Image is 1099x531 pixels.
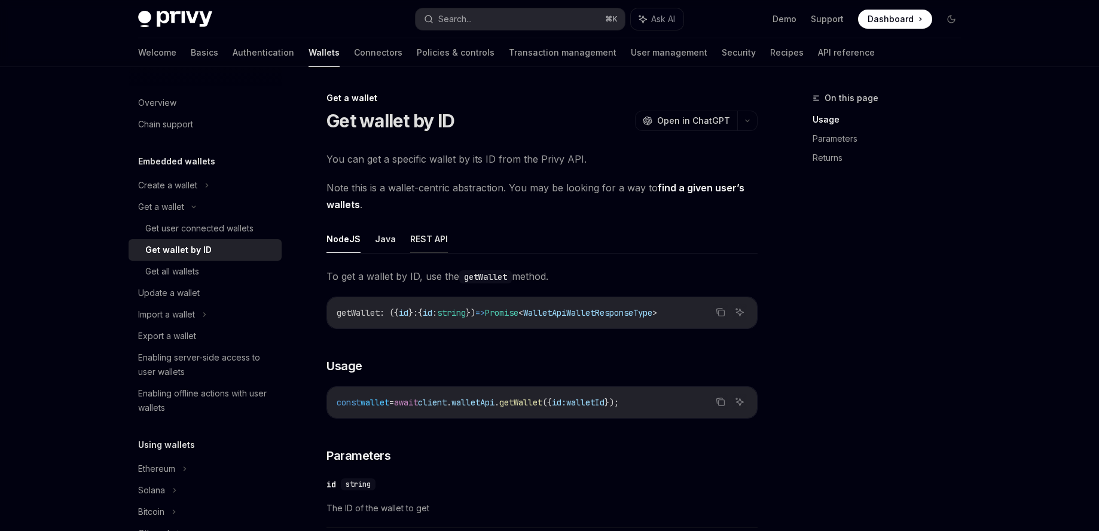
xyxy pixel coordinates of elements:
span: : [413,307,418,318]
span: To get a wallet by ID, use the method. [326,268,758,285]
span: { [418,307,423,318]
button: Copy the contents from the code block [713,304,728,320]
img: dark logo [138,11,212,28]
h5: Using wallets [138,438,195,452]
a: Dashboard [858,10,932,29]
a: Transaction management [509,38,616,67]
div: Enabling server-side access to user wallets [138,350,274,379]
a: Connectors [354,38,402,67]
span: client [418,397,447,408]
button: NodeJS [326,225,361,253]
div: Solana [138,483,165,498]
div: Get a wallet [326,92,758,104]
div: Get all wallets [145,264,199,279]
span: On this page [825,91,878,105]
button: Copy the contents from the code block [713,394,728,410]
a: Enabling server-side access to user wallets [129,347,282,383]
span: : ({ [380,307,399,318]
span: const [337,397,361,408]
a: Wallets [309,38,340,67]
a: Export a wallet [129,325,282,347]
a: Policies & controls [417,38,494,67]
button: REST API [410,225,448,253]
span: Note this is a wallet-centric abstraction. You may be looking for a way to . [326,179,758,213]
span: Open in ChatGPT [657,115,730,127]
h5: Embedded wallets [138,154,215,169]
div: Get a wallet [138,200,184,214]
span: string [437,307,466,318]
a: Basics [191,38,218,67]
span: You can get a specific wallet by its ID from the Privy API. [326,151,758,167]
a: Get user connected wallets [129,218,282,239]
span: ⌘ K [605,14,618,24]
span: walletApi [451,397,494,408]
span: = [389,397,394,408]
a: Welcome [138,38,176,67]
div: Import a wallet [138,307,195,322]
div: Overview [138,96,176,110]
span: The ID of the wallet to get [326,501,758,515]
a: Chain support [129,114,282,135]
span: Dashboard [868,13,914,25]
div: Get wallet by ID [145,243,212,257]
button: Ask AI [732,394,747,410]
div: Update a wallet [138,286,200,300]
span: walletId [566,397,605,408]
span: < [518,307,523,318]
span: id [399,307,408,318]
span: . [494,397,499,408]
a: Authentication [233,38,294,67]
a: Support [811,13,844,25]
span: Parameters [326,447,390,464]
button: Search...⌘K [416,8,625,30]
a: Enabling offline actions with user wallets [129,383,282,419]
a: API reference [818,38,875,67]
span: Promise [485,307,518,318]
button: Java [375,225,396,253]
code: getWallet [459,270,512,283]
a: Get wallet by ID [129,239,282,261]
span: ({ [542,397,552,408]
a: Demo [773,13,796,25]
div: Search... [438,12,472,26]
button: Toggle dark mode [942,10,961,29]
a: User management [631,38,707,67]
span: : [432,307,437,318]
span: }); [605,397,619,408]
a: Update a wallet [129,282,282,304]
span: WalletApiWalletResponseType [523,307,652,318]
button: Ask AI [732,304,747,320]
span: wallet [361,397,389,408]
a: Parameters [813,129,970,148]
div: Export a wallet [138,329,196,343]
span: string [346,480,371,489]
a: Usage [813,110,970,129]
button: Ask AI [631,8,683,30]
div: Get user connected wallets [145,221,254,236]
div: Bitcoin [138,505,164,519]
span: getWallet [337,307,380,318]
span: await [394,397,418,408]
span: > [652,307,657,318]
span: }) [466,307,475,318]
span: id: [552,397,566,408]
span: } [408,307,413,318]
h1: Get wallet by ID [326,110,454,132]
div: Chain support [138,117,193,132]
a: Security [722,38,756,67]
a: Returns [813,148,970,167]
div: Create a wallet [138,178,197,193]
a: Overview [129,92,282,114]
div: Ethereum [138,462,175,476]
span: . [447,397,451,408]
span: id [423,307,432,318]
div: Enabling offline actions with user wallets [138,386,274,415]
button: Open in ChatGPT [635,111,737,131]
span: => [475,307,485,318]
div: id [326,478,336,490]
span: Ask AI [651,13,675,25]
a: Get all wallets [129,261,282,282]
span: Usage [326,358,362,374]
span: getWallet [499,397,542,408]
a: Recipes [770,38,804,67]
